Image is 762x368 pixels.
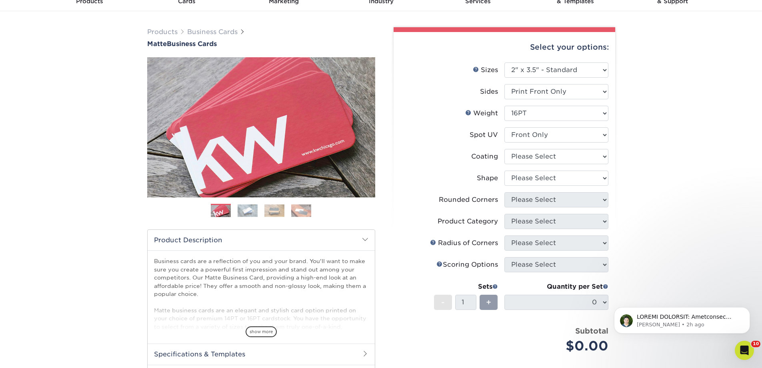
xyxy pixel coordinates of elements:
span: Matte [147,40,167,48]
img: Business Cards 01 [211,201,231,221]
p: Message from Matthew, sent 2h ago [35,31,138,38]
h2: Specifications & Templates [148,344,375,364]
div: Weight [465,109,498,118]
div: Rounded Corners [439,195,498,205]
div: Select your options: [400,32,609,62]
iframe: Intercom live chat [735,341,754,360]
div: Sides [480,87,498,97]
span: - [441,296,445,308]
img: Business Cards 03 [264,204,284,217]
img: Business Cards 04 [291,204,311,217]
iframe: Intercom notifications message [602,290,762,346]
div: Shape [477,173,498,183]
a: MatteBusiness Cards [147,40,375,48]
span: + [486,296,491,308]
a: Products [147,28,178,36]
div: Radius of Corners [430,238,498,248]
img: Business Cards 02 [238,204,258,217]
div: $0.00 [510,336,608,356]
span: show more [246,326,277,337]
div: Coating [471,152,498,161]
div: Sizes [473,65,498,75]
a: Business Cards [187,28,238,36]
img: Matte 01 [147,13,375,241]
strong: Subtotal [575,326,608,335]
h2: Product Description [148,230,375,250]
div: Spot UV [470,130,498,140]
div: Sets [434,282,498,292]
div: Product Category [438,217,498,226]
div: Scoring Options [436,260,498,269]
div: Quantity per Set [504,282,608,292]
h1: Business Cards [147,40,375,48]
span: 10 [751,341,760,347]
